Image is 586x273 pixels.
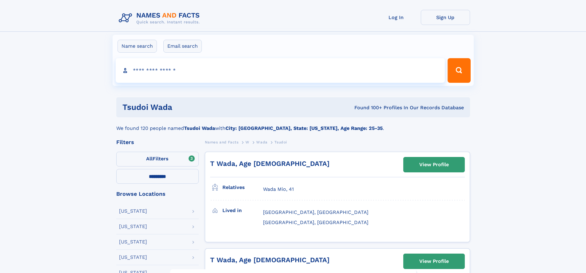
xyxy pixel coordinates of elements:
[210,160,329,167] a: T Wada, Age [DEMOGRAPHIC_DATA]
[404,254,464,269] a: View Profile
[119,224,147,229] div: [US_STATE]
[116,139,199,145] div: Filters
[222,182,263,193] h3: Relatives
[263,104,464,111] div: Found 100+ Profiles In Our Records Database
[119,239,147,244] div: [US_STATE]
[245,140,249,144] span: W
[116,10,205,26] img: Logo Names and Facts
[256,140,267,144] span: Wada
[274,140,287,144] span: Tsudoi
[116,117,470,132] div: We found 120 people named with .
[263,209,369,215] span: [GEOGRAPHIC_DATA], [GEOGRAPHIC_DATA]
[116,152,199,167] label: Filters
[119,209,147,214] div: [US_STATE]
[256,138,267,146] a: Wada
[448,58,470,83] button: Search Button
[421,10,470,25] a: Sign Up
[419,254,449,268] div: View Profile
[263,219,369,225] span: [GEOGRAPHIC_DATA], [GEOGRAPHIC_DATA]
[116,58,445,83] input: search input
[419,158,449,172] div: View Profile
[116,191,199,197] div: Browse Locations
[122,103,263,111] h1: Tsudoi Wada
[184,125,215,131] b: Tsudoi Wada
[404,157,464,172] a: View Profile
[372,10,421,25] a: Log In
[210,256,329,264] a: T Wada, Age [DEMOGRAPHIC_DATA]
[163,40,202,53] label: Email search
[146,156,153,162] span: All
[222,205,263,216] h3: Lived in
[245,138,249,146] a: W
[225,125,383,131] b: City: [GEOGRAPHIC_DATA], State: [US_STATE], Age Range: 25-35
[119,255,147,260] div: [US_STATE]
[263,186,294,193] a: Wada Mio, 41
[118,40,157,53] label: Name search
[205,138,239,146] a: Names and Facts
